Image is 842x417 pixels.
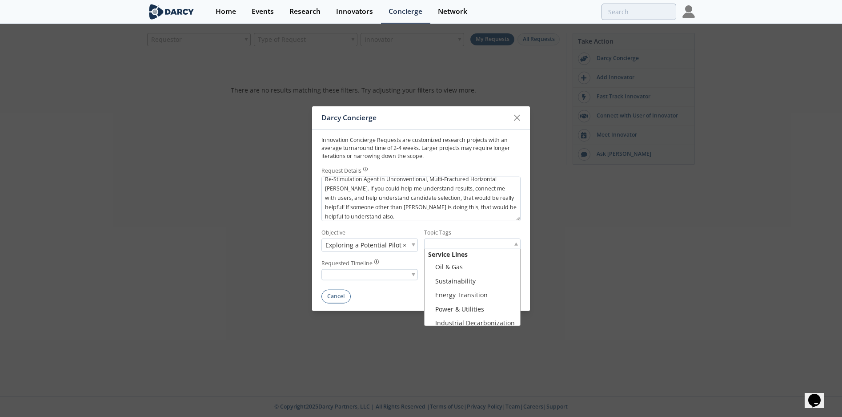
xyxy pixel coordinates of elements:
[425,260,520,275] li: Oil & Gas
[425,274,520,288] li: Sustainability
[147,4,196,20] img: logo-wide.svg
[321,239,418,252] div: Exploring a Potential Pilot ×
[321,109,509,126] div: Darcy Concierge
[682,5,695,18] img: Profile
[216,8,236,15] div: Home
[321,289,351,303] button: Cancel
[389,8,422,15] div: Concierge
[321,166,361,174] label: Request Details
[438,8,467,15] div: Network
[321,259,373,267] label: Requested Timeline
[374,259,379,264] img: information.svg
[336,8,373,15] div: Innovators
[425,302,520,316] li: Power & Utilities
[403,240,406,250] span: ×
[425,250,468,259] span: Service Lines
[363,166,368,171] img: information.svg
[425,316,520,331] li: Industrial Decarbonization
[289,8,321,15] div: Research
[321,136,521,160] p: Innovation Concierge Requests are customized research projects with an average turnaround time of...
[805,381,833,408] iframe: chat widget
[601,4,676,20] input: Advanced Search
[425,288,520,303] li: Energy Transition
[424,229,521,237] label: Topic Tags
[321,229,418,237] label: Objective
[325,240,401,250] span: Exploring a Potential Pilot
[252,8,274,15] div: Events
